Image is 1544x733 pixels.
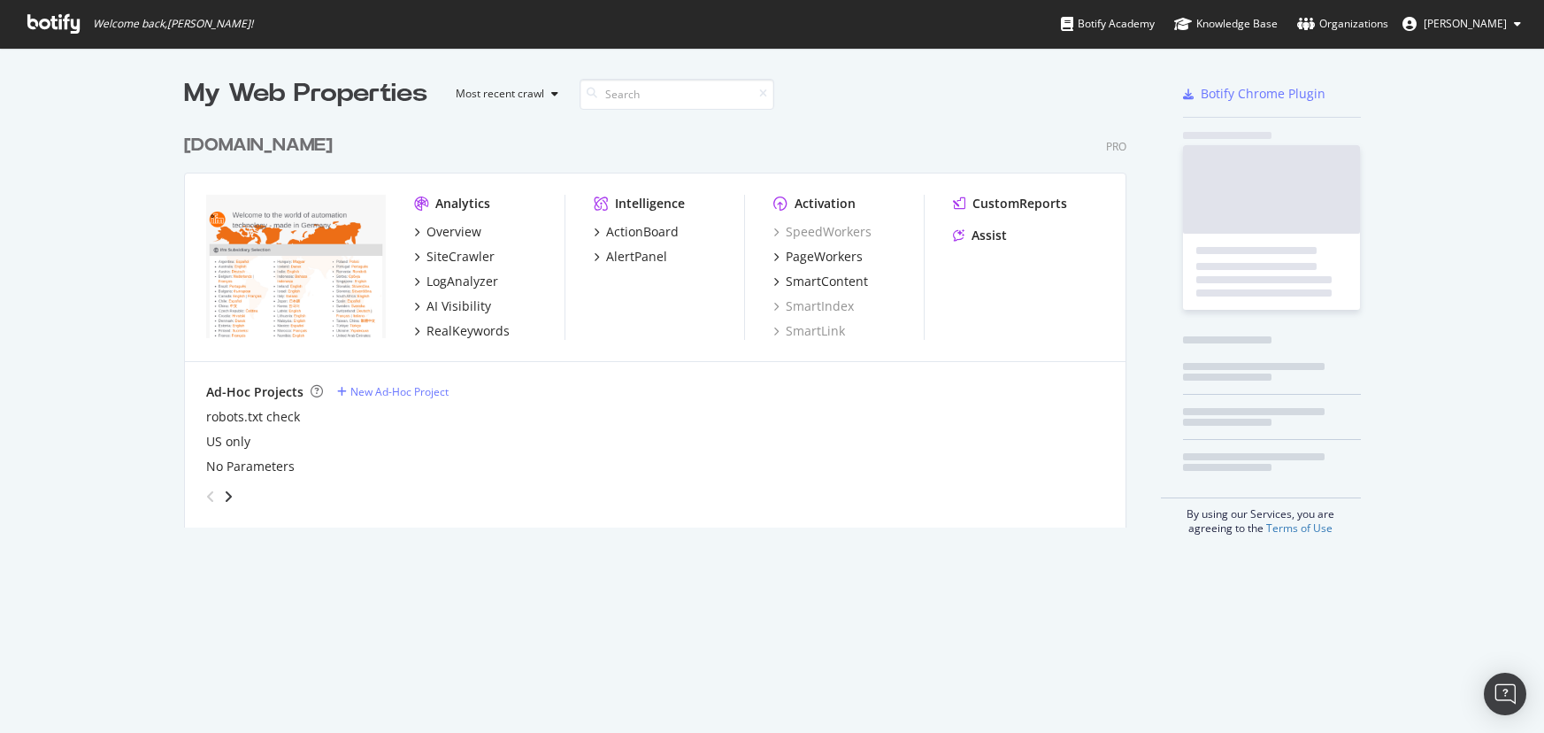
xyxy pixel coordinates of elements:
img: www.IFM.com [206,195,386,338]
a: LogAnalyzer [414,273,498,290]
a: SiteCrawler [414,248,495,266]
a: SmartIndex [773,297,854,315]
div: New Ad-Hoc Project [350,384,449,399]
button: Most recent crawl [442,80,565,108]
div: Intelligence [615,195,685,212]
div: Open Intercom Messenger [1484,673,1526,715]
span: Jack Firneno [1424,16,1507,31]
a: No Parameters [206,458,295,475]
div: SiteCrawler [426,248,495,266]
div: LogAnalyzer [426,273,498,290]
a: SmartLink [773,322,845,340]
div: AI Visibility [426,297,491,315]
div: Analytics [435,195,490,212]
div: grid [184,112,1141,528]
div: Overview [426,223,481,241]
div: angle-left [199,482,222,511]
div: SmartContent [786,273,868,290]
a: Botify Chrome Plugin [1183,85,1325,103]
a: robots.txt check [206,408,300,426]
a: SpeedWorkers [773,223,872,241]
div: My Web Properties [184,76,427,112]
div: Knowledge Base [1174,15,1278,33]
a: SmartContent [773,273,868,290]
div: By using our Services, you are agreeing to the [1161,498,1361,536]
a: PageWorkers [773,248,863,266]
a: New Ad-Hoc Project [337,384,449,399]
div: ActionBoard [606,223,679,241]
div: CustomReports [972,195,1067,212]
a: Overview [414,223,481,241]
a: CustomReports [953,195,1067,212]
div: Activation [795,195,856,212]
a: [DOMAIN_NAME] [184,133,340,158]
div: Botify Academy [1061,15,1155,33]
div: RealKeywords [426,322,510,340]
a: AI Visibility [414,297,491,315]
div: PageWorkers [786,248,863,266]
input: Search [580,79,774,110]
div: Botify Chrome Plugin [1201,85,1325,103]
a: US only [206,433,250,451]
a: Assist [953,227,1007,244]
div: Most recent crawl [456,89,544,99]
div: AlertPanel [606,248,667,266]
div: angle-right [222,488,234,505]
div: Organizations [1297,15,1388,33]
a: RealKeywords [414,322,510,340]
div: Ad-Hoc Projects [206,383,303,401]
div: Pro [1106,139,1126,154]
a: ActionBoard [594,223,679,241]
button: [PERSON_NAME] [1388,10,1535,38]
span: Welcome back, [PERSON_NAME] ! [93,17,253,31]
div: [DOMAIN_NAME] [184,133,333,158]
a: AlertPanel [594,248,667,266]
div: Assist [972,227,1007,244]
a: Terms of Use [1266,521,1333,536]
